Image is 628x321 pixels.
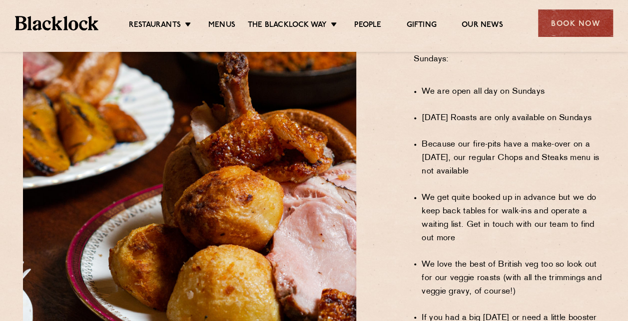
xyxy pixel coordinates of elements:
[422,258,605,298] li: We love the best of British veg too so look out for our veggie roasts (with all the trimmings and...
[15,16,98,30] img: BL_Textured_Logo-footer-cropped.svg
[422,112,605,125] li: [DATE] Roasts are only available on Sundays
[462,20,503,31] a: Our News
[406,20,436,31] a: Gifting
[129,20,181,31] a: Restaurants
[422,138,605,178] li: Because our fire-pits have a make-over on a [DATE], our regular Chops and Steaks menu is not avai...
[422,85,605,99] li: We are open all day on Sundays
[538,9,613,37] div: Book Now
[354,20,381,31] a: People
[422,191,605,245] li: We get quite booked up in advance but we do keep back tables for walk-ins and operate a waiting l...
[208,20,235,31] a: Menus
[248,20,327,31] a: The Blacklock Way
